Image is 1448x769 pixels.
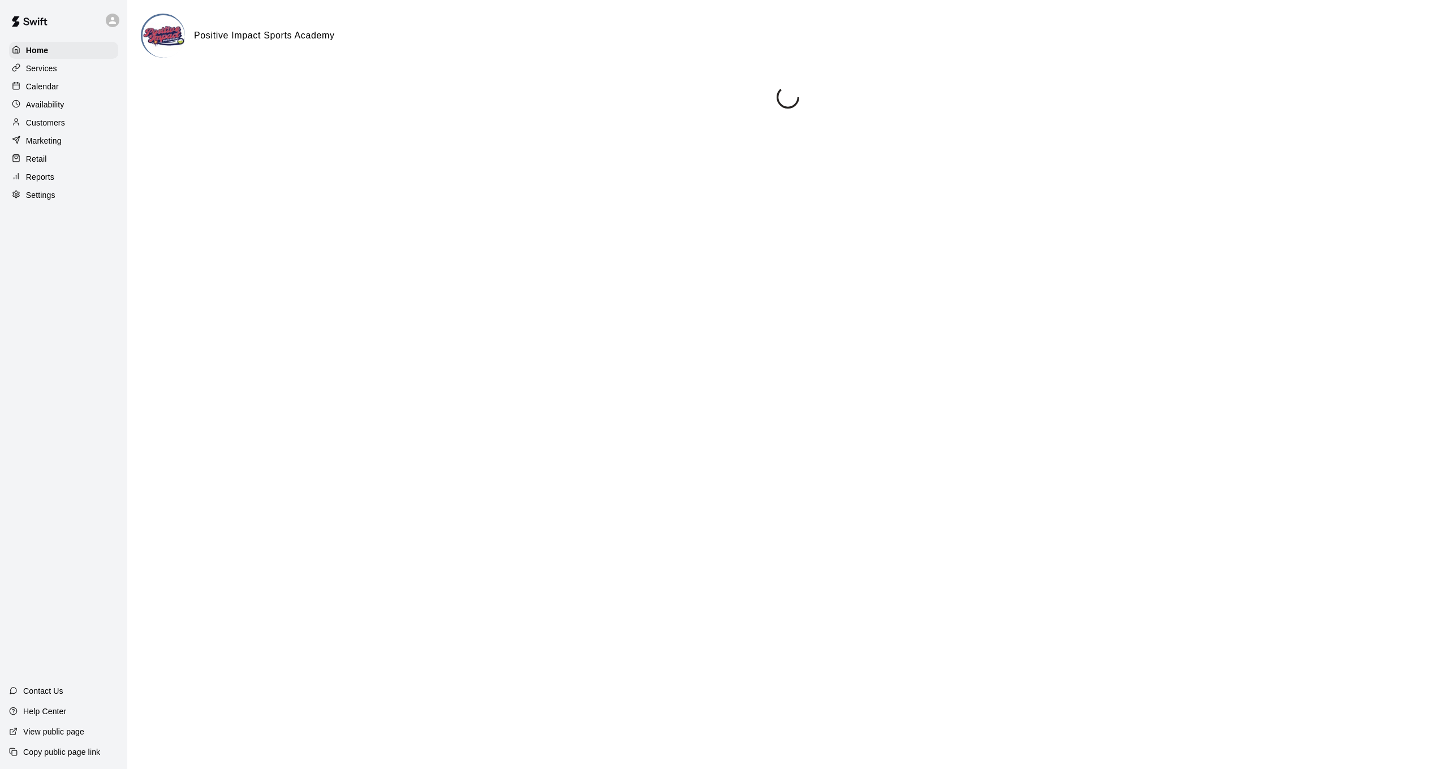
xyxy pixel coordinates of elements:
[143,15,185,58] img: Positive Impact Sports Academy logo
[9,187,118,204] a: Settings
[26,135,62,146] p: Marketing
[23,685,63,697] p: Contact Us
[26,117,65,128] p: Customers
[9,132,118,149] a: Marketing
[26,153,47,165] p: Retail
[9,169,118,185] a: Reports
[26,63,57,74] p: Services
[23,726,84,737] p: View public page
[26,171,54,183] p: Reports
[9,60,118,77] a: Services
[9,42,118,59] a: Home
[9,114,118,131] a: Customers
[23,746,100,758] p: Copy public page link
[194,28,335,43] h6: Positive Impact Sports Academy
[9,78,118,95] a: Calendar
[9,150,118,167] a: Retail
[26,99,64,110] p: Availability
[26,81,59,92] p: Calendar
[26,189,55,201] p: Settings
[26,45,49,56] p: Home
[9,96,118,113] a: Availability
[23,706,66,717] p: Help Center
